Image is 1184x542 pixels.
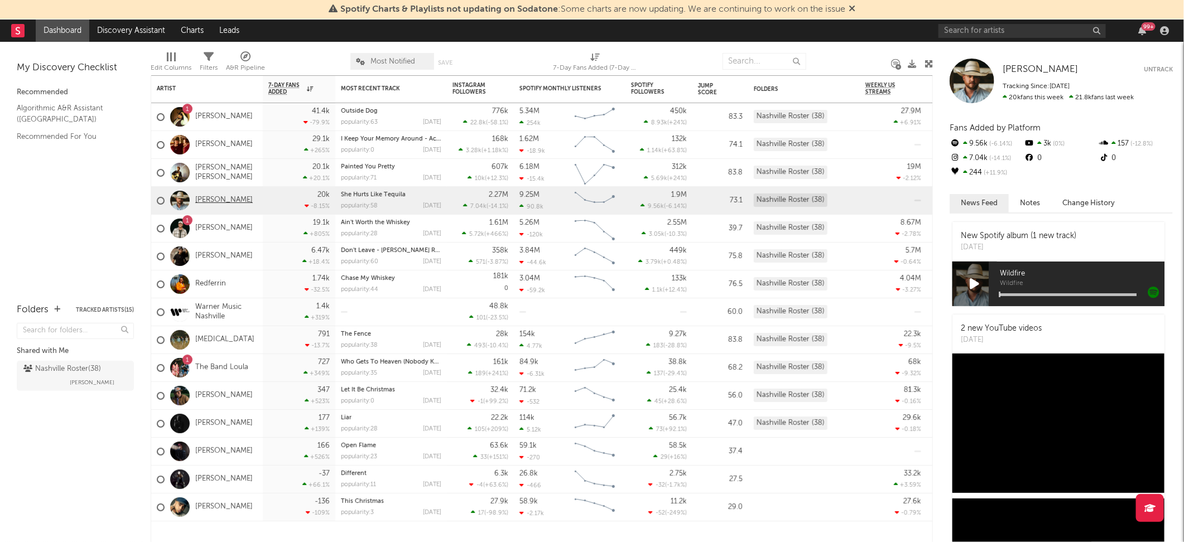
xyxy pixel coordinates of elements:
div: My Discovery Checklist [17,61,134,75]
div: 99 + [1142,22,1156,31]
div: 60.0 [698,306,743,319]
a: [PERSON_NAME] [195,251,253,261]
div: +18.4 % [302,258,330,265]
div: ( ) [462,230,508,238]
span: -58.1 % [488,120,507,126]
a: Discovery Assistant [89,20,173,42]
div: 5.26M [519,219,540,226]
span: +0.48 % [663,259,685,265]
svg: Chart title [570,159,620,187]
div: -2.12 % [897,175,921,182]
a: Charts [173,20,211,42]
div: +349 % [304,370,330,377]
div: 29.1k [312,135,330,143]
span: Wildfire [1000,267,1164,280]
div: ( ) [459,147,508,154]
div: Who Gets To Heaven (Nobody Knows) [341,359,441,365]
span: Dismiss [849,5,855,14]
a: This Christmas [341,499,384,505]
svg: Chart title [570,270,620,298]
div: popularity: 0 [341,398,374,404]
span: 1.14k [647,148,662,154]
div: 157 [1099,137,1173,151]
div: Jump Score [698,83,726,96]
div: 84.9k [519,359,538,366]
a: [PERSON_NAME] [195,391,253,400]
div: 1.74k [312,275,330,282]
div: Spotify Followers [631,82,670,95]
span: +28.6 % [663,399,685,405]
button: 99+ [1138,26,1146,35]
span: 45 [654,399,662,405]
div: [DATE] [423,342,441,349]
span: 189 [475,371,486,377]
span: 5.69k [651,176,667,182]
span: 8.93k [651,120,667,126]
div: Nashville Roster (38) [754,110,827,123]
span: Tracking Since: [DATE] [1003,83,1070,90]
div: -79.9 % [304,119,330,126]
div: 4.77k [519,342,542,350]
button: Change History [1051,194,1126,212]
div: The Fence [341,331,441,337]
div: -59.2k [519,287,545,294]
svg: Chart title [570,131,620,159]
div: Nashville Roster (38) [754,221,827,235]
div: -532 [519,398,540,405]
svg: Chart title [570,326,620,354]
div: 76.5 [698,278,743,291]
a: [PERSON_NAME] [195,502,253,512]
span: 21.8k fans last week [1003,94,1134,101]
div: 9.27k [669,331,687,338]
div: 6.18M [519,163,540,171]
span: -23.5 % [488,315,507,321]
span: -6.14 % [666,204,685,210]
span: -3.87 % [487,259,507,265]
div: popularity: 58 [341,203,378,209]
div: ( ) [646,342,687,349]
div: 2 new YouTube videos [961,323,1042,335]
div: [DATE] [423,287,441,293]
div: ( ) [468,175,508,182]
span: 1.1k [652,287,663,293]
span: +11.9 % [982,170,1007,176]
a: Recommended For You [17,130,123,143]
div: Folders [754,86,838,93]
div: New Spotify album (1 new track) [961,230,1076,242]
div: popularity: 38 [341,342,378,349]
div: -13.7 % [305,342,330,349]
div: 5.7M [906,247,921,254]
div: 727 [318,359,330,366]
div: 358k [492,247,508,254]
div: -0.16 % [896,398,921,405]
span: 493 [474,343,485,349]
div: 56.0 [698,389,743,403]
div: 38.8k [668,359,687,366]
div: +319 % [305,314,330,321]
a: Painted You Pretty [341,164,395,170]
span: -12.8 % [1129,141,1153,147]
span: -14.1 % [988,156,1011,162]
a: [PERSON_NAME] [195,224,253,233]
span: -28.8 % [665,343,685,349]
div: 25.4k [669,386,687,394]
div: 41.4k [312,108,330,115]
div: 3.84M [519,247,540,254]
div: ( ) [463,202,508,210]
div: [DATE] [423,147,441,153]
span: Fans Added by Platform [950,124,1041,132]
span: +12.3 % [487,176,507,182]
div: ( ) [647,398,687,405]
a: [PERSON_NAME] [195,196,253,205]
div: 22.3k [904,331,921,338]
div: 1.61M [489,219,508,226]
div: Artist [157,85,240,92]
div: +265 % [304,147,330,154]
div: 68k [908,359,921,366]
div: ( ) [647,370,687,377]
span: 22.8k [470,120,486,126]
div: 19.1k [313,219,330,226]
input: Search... [723,53,806,70]
div: 83.3 [698,110,743,124]
div: -6.31k [519,370,545,378]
